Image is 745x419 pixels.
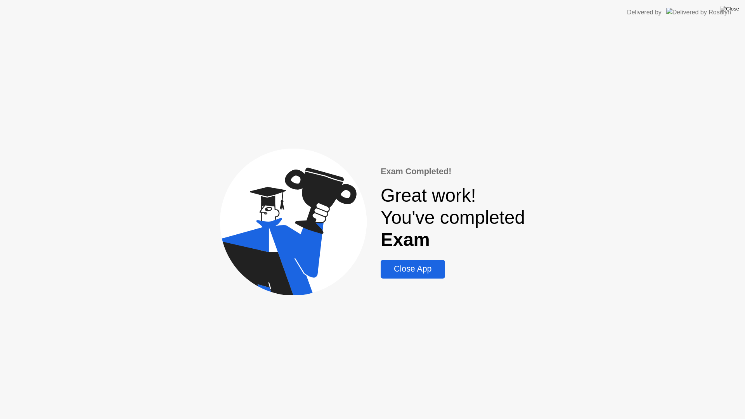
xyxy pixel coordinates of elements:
div: Exam Completed! [381,165,525,178]
div: Great work! You've completed [381,184,525,251]
div: Delivered by [627,8,662,17]
button: Close App [381,260,445,279]
img: Close [720,6,739,12]
div: Close App [383,264,442,274]
b: Exam [381,229,430,250]
img: Delivered by Rosalyn [666,8,731,17]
